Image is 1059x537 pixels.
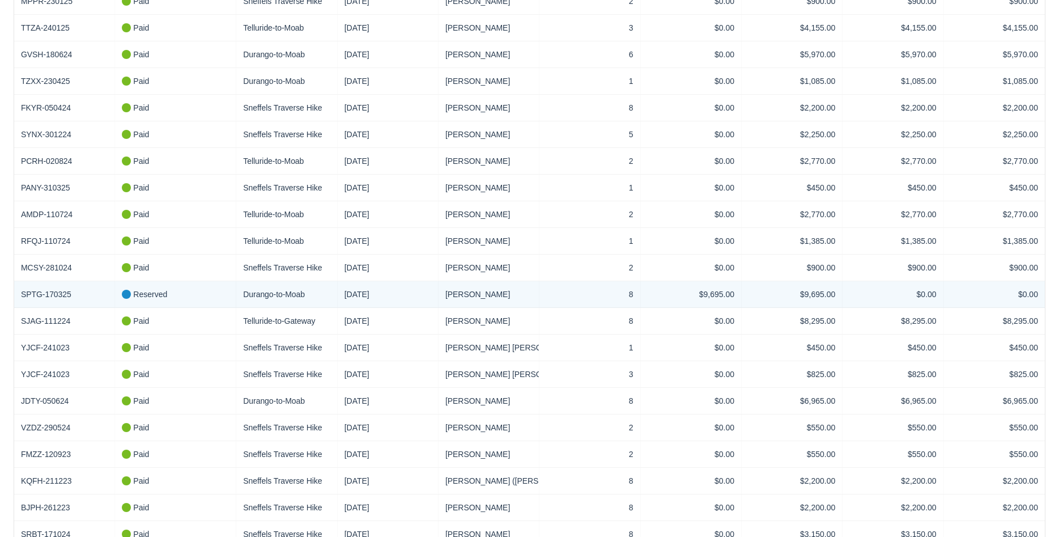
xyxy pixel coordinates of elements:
[748,341,835,354] div: $450.00
[243,235,304,247] a: Telluride-to-Moab
[345,475,431,487] div: [DATE]
[21,395,69,407] a: JDTY-050624
[243,422,322,434] a: Sneffels Traverse Hike
[648,208,734,221] div: $0.00
[546,208,633,221] div: 2
[951,181,1038,194] div: $450.00
[546,315,633,327] div: 8
[345,155,431,167] div: [DATE]
[546,475,633,487] div: 8
[445,75,510,87] a: [PERSON_NAME]
[445,22,510,34] a: [PERSON_NAME]
[849,48,936,61] div: $5,970.00
[648,448,734,460] div: $0.00
[748,261,835,274] div: $900.00
[849,75,936,87] div: $1,085.00
[122,341,149,354] div: Paid
[21,155,72,167] a: PCRH-020824
[122,155,149,167] div: Paid
[445,369,577,380] a: [PERSON_NAME] [PERSON_NAME]
[345,128,431,141] div: [DATE]
[122,181,149,194] div: Paid
[748,315,835,327] div: $8,295.00
[849,181,936,194] div: $450.00
[345,102,431,114] div: [DATE]
[951,22,1038,34] div: $4,155.00
[648,315,734,327] div: $0.00
[21,262,72,274] a: MCSY-281024
[345,48,431,61] div: [DATE]
[849,315,936,327] div: $8,295.00
[21,449,71,460] a: FMZZ-120923
[546,368,633,380] div: 3
[648,475,734,487] div: $0.00
[648,395,734,407] div: $0.00
[445,155,510,167] a: [PERSON_NAME]
[951,261,1038,274] div: $900.00
[21,75,70,87] a: TZXX-230425
[445,395,510,407] a: [PERSON_NAME]
[445,315,510,327] a: [PERSON_NAME]
[748,235,835,247] div: $1,385.00
[951,475,1038,487] div: $2,200.00
[951,75,1038,87] div: $1,085.00
[849,501,936,514] div: $2,200.00
[345,288,431,301] div: [DATE]
[849,368,936,380] div: $825.00
[21,235,70,247] a: RFQJ-110724
[21,502,70,514] a: BJPH-261223
[345,368,431,380] div: [DATE]
[648,235,734,247] div: $0.00
[849,208,936,221] div: $2,770.00
[748,48,835,61] div: $5,970.00
[345,421,431,434] div: [DATE]
[243,129,322,141] a: Sneffels Traverse Hike
[122,75,149,87] div: Paid
[951,448,1038,460] div: $550.00
[243,502,322,514] a: Sneffels Traverse Hike
[546,341,633,354] div: 1
[748,155,835,167] div: $2,770.00
[748,208,835,221] div: $2,770.00
[445,475,582,487] a: [PERSON_NAME] ([PERSON_NAME])
[345,208,431,221] div: [DATE]
[21,129,71,141] a: SYNX-301224
[445,289,510,301] a: [PERSON_NAME]
[445,182,510,194] a: [PERSON_NAME]
[122,315,149,327] div: Paid
[21,422,70,434] a: VZDZ-290524
[345,341,431,354] div: [DATE]
[648,22,734,34] div: $0.00
[748,395,835,407] div: $6,965.00
[546,181,633,194] div: 1
[243,315,315,327] a: Telluride-to-Gateway
[849,128,936,141] div: $2,250.00
[546,22,633,34] div: 3
[345,395,431,407] div: [DATE]
[21,289,71,301] a: SPTG-170325
[951,128,1038,141] div: $2,250.00
[243,22,304,34] a: Telluride-to-Moab
[648,48,734,61] div: $0.00
[648,128,734,141] div: $0.00
[648,181,734,194] div: $0.00
[345,22,431,34] div: [DATE]
[122,448,149,460] div: Paid
[345,75,431,87] div: [DATE]
[849,235,936,247] div: $1,385.00
[648,261,734,274] div: $0.00
[243,209,304,221] a: Telluride-to-Moab
[122,208,149,221] div: Paid
[546,128,633,141] div: 5
[21,49,72,61] a: GVSH-180624
[951,421,1038,434] div: $550.00
[849,22,936,34] div: $4,155.00
[243,449,322,460] a: Sneffels Traverse Hike
[648,288,734,301] div: $9,695.00
[445,102,510,114] a: [PERSON_NAME]
[546,102,633,114] div: 8
[243,342,322,354] a: Sneffels Traverse Hike
[748,181,835,194] div: $450.00
[748,288,835,301] div: $9,695.00
[748,368,835,380] div: $825.00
